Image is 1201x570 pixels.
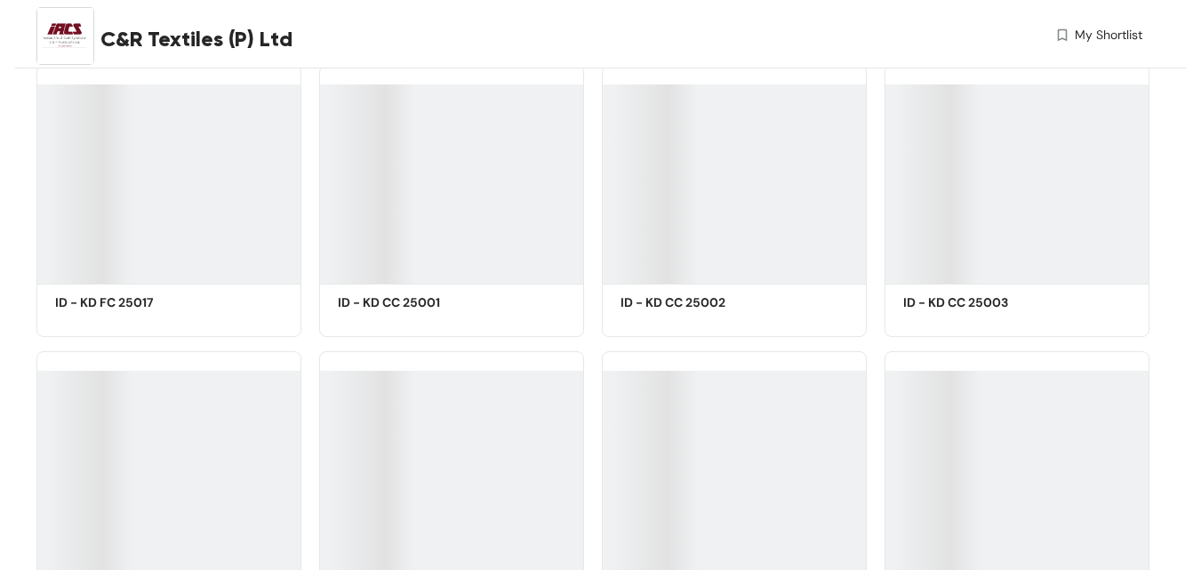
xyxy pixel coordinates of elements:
[621,293,772,312] h5: ID - KD CC 25002
[36,7,94,65] img: Buyer Portal
[1075,26,1142,44] span: My Shortlist
[55,293,206,312] h5: ID - KD FC 25017
[1054,26,1070,44] img: wishlist
[100,23,292,55] span: C&R Textiles (P) Ltd
[338,293,489,312] h5: ID - KD CC 25001
[903,293,1054,312] h5: ID - KD CC 25003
